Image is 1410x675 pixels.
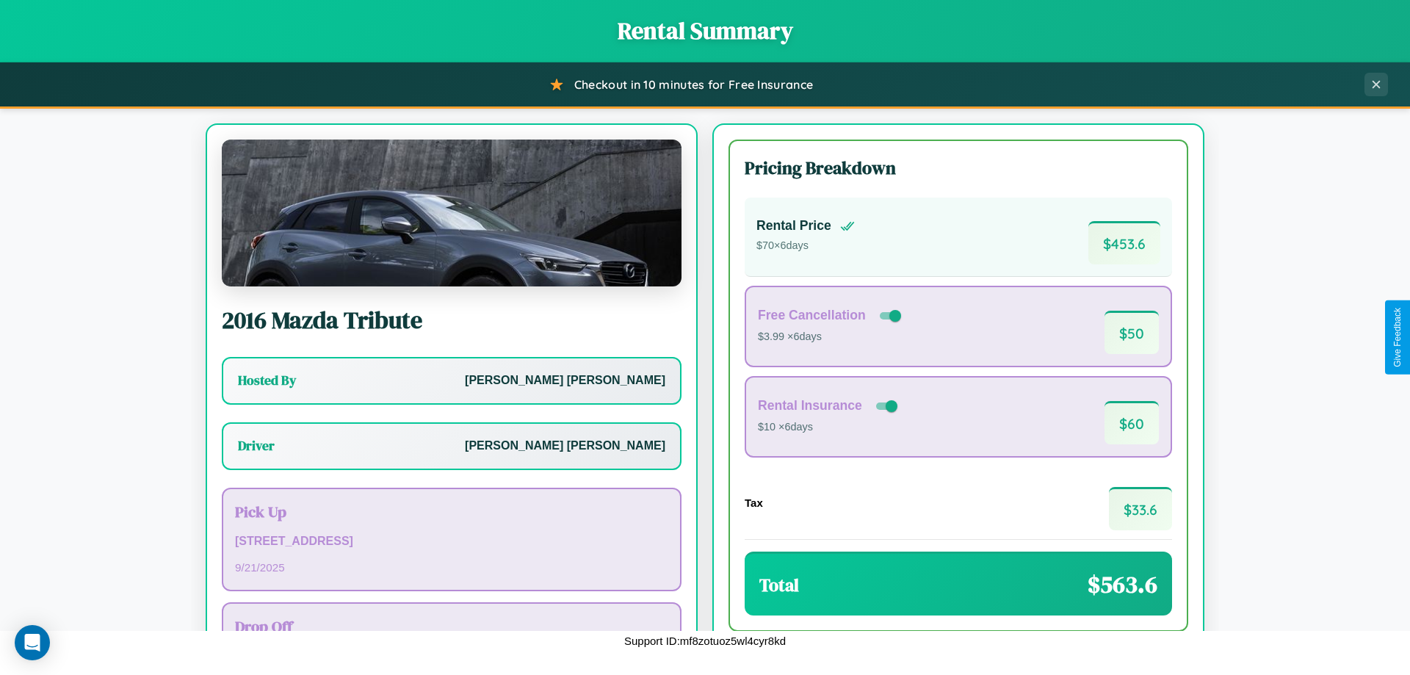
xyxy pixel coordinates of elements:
[574,77,813,92] span: Checkout in 10 minutes for Free Insurance
[15,15,1395,47] h1: Rental Summary
[235,616,668,637] h3: Drop Off
[1104,401,1159,444] span: $ 60
[624,631,786,651] p: Support ID: mf8zotuoz5wl4cyr8kd
[756,237,855,256] p: $ 70 × 6 days
[235,531,668,552] p: [STREET_ADDRESS]
[465,436,665,457] p: [PERSON_NAME] [PERSON_NAME]
[1088,568,1157,601] span: $ 563.6
[758,308,866,323] h4: Free Cancellation
[222,304,681,336] h2: 2016 Mazda Tribute
[235,501,668,522] h3: Pick Up
[1088,221,1160,264] span: $ 453.6
[238,437,275,455] h3: Driver
[1109,487,1172,530] span: $ 33.6
[222,140,681,286] img: Mazda Tribute
[758,328,904,347] p: $3.99 × 6 days
[465,370,665,391] p: [PERSON_NAME] [PERSON_NAME]
[1392,308,1403,367] div: Give Feedback
[745,156,1172,180] h3: Pricing Breakdown
[1104,311,1159,354] span: $ 50
[758,418,900,437] p: $10 × 6 days
[238,372,296,389] h3: Hosted By
[756,218,831,234] h4: Rental Price
[758,398,862,414] h4: Rental Insurance
[15,625,50,660] div: Open Intercom Messenger
[745,497,763,509] h4: Tax
[235,557,668,577] p: 9 / 21 / 2025
[759,573,799,597] h3: Total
